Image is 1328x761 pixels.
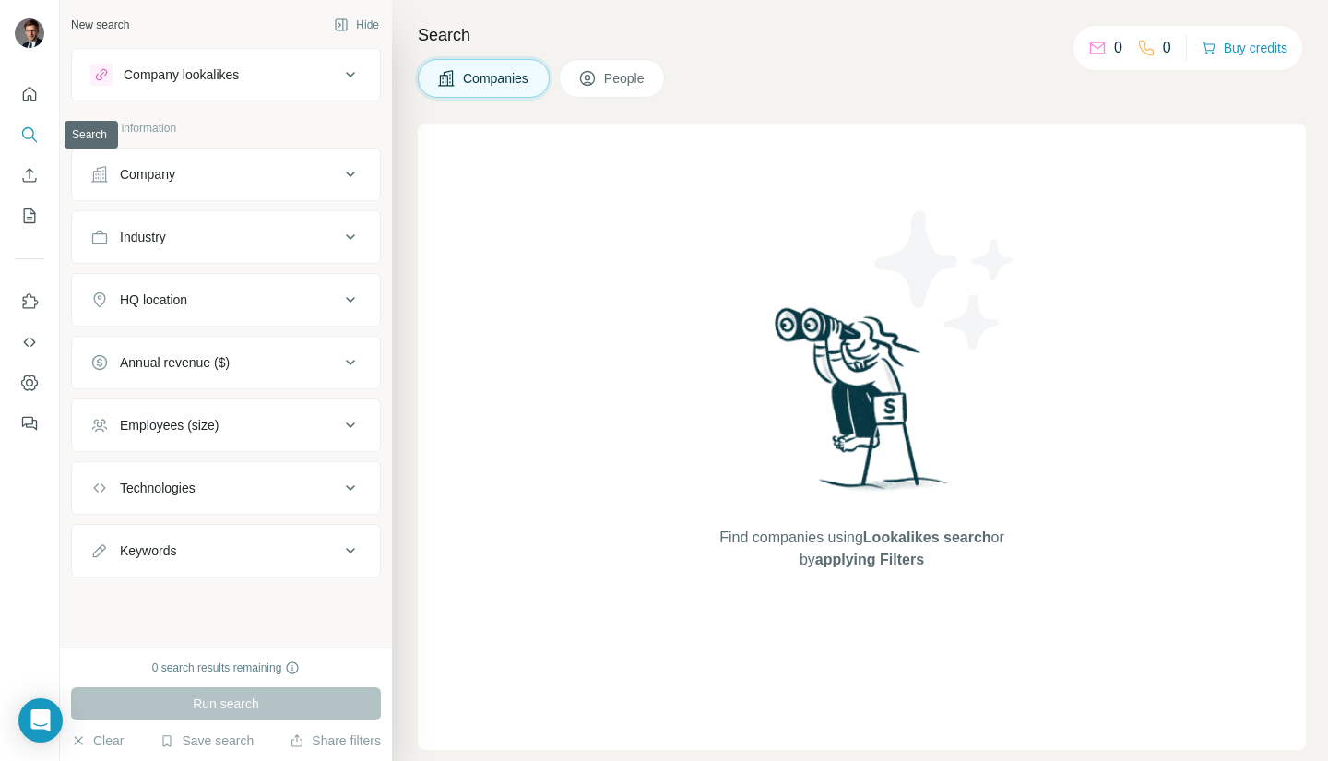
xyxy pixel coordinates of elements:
div: Industry [120,228,166,246]
div: Annual revenue ($) [120,353,230,372]
span: Companies [463,69,530,88]
button: Use Surfe on LinkedIn [15,285,44,318]
button: Save search [160,731,254,750]
button: Technologies [72,466,380,510]
span: Find companies using or by [714,527,1009,571]
span: People [604,69,646,88]
button: Hide [321,11,392,39]
button: HQ location [72,278,380,322]
button: Share filters [290,731,381,750]
p: 0 [1163,37,1171,59]
button: Industry [72,215,380,259]
div: HQ location [120,291,187,309]
button: Company lookalikes [72,53,380,97]
div: New search [71,17,129,33]
button: Keywords [72,529,380,573]
button: Enrich CSV [15,159,44,192]
div: Company lookalikes [124,65,239,84]
p: Company information [71,120,381,137]
img: Surfe Illustration - Woman searching with binoculars [766,303,958,508]
div: 0 search results remaining [152,660,301,676]
div: Open Intercom Messenger [18,698,63,743]
button: Employees (size) [72,403,380,447]
button: Search [15,118,44,151]
span: Lookalikes search [863,529,991,545]
button: Dashboard [15,366,44,399]
button: Annual revenue ($) [72,340,380,385]
button: Quick start [15,77,44,111]
button: Feedback [15,407,44,440]
div: Employees (size) [120,416,219,434]
div: Technologies [120,479,196,497]
button: Company [72,152,380,196]
button: Buy credits [1202,35,1287,61]
div: Keywords [120,541,176,560]
h4: Search [418,22,1306,48]
button: Use Surfe API [15,326,44,359]
p: 0 [1114,37,1122,59]
img: Surfe Illustration - Stars [862,197,1028,363]
div: Company [120,165,175,184]
button: Clear [71,731,124,750]
button: My lists [15,199,44,232]
span: applying Filters [815,552,924,567]
img: Avatar [15,18,44,48]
